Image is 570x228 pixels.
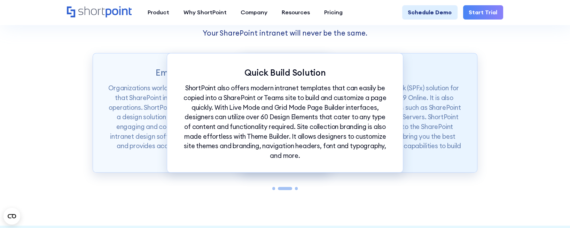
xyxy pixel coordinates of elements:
[107,68,315,78] p: Empowering Organizations
[67,6,133,18] a: Home
[107,83,315,160] p: Organizations worldwide are leveraging the mobility and connectivity that SharePoint intranets pr...
[317,5,350,20] a: Pricing
[148,8,169,17] div: Product
[234,5,275,20] a: Company
[241,8,267,17] div: Company
[176,5,234,20] a: Why ShortPoint
[324,8,343,17] div: Pricing
[181,83,389,160] p: ShortPoint also offers modern intranet templates that can easily be copied into a SharePoint or T...
[181,68,389,78] p: Quick Build Solution
[183,8,226,17] div: Why ShortPoint
[3,208,20,225] button: Open CMP widget
[282,8,310,17] div: Resources
[140,5,176,20] a: Product
[402,5,458,20] a: Schedule Demo
[463,5,503,20] a: Start Trial
[275,5,317,20] a: Resources
[93,28,477,39] h3: Your SharePoint intranet will never be the same.
[535,195,570,228] iframe: Chat Widget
